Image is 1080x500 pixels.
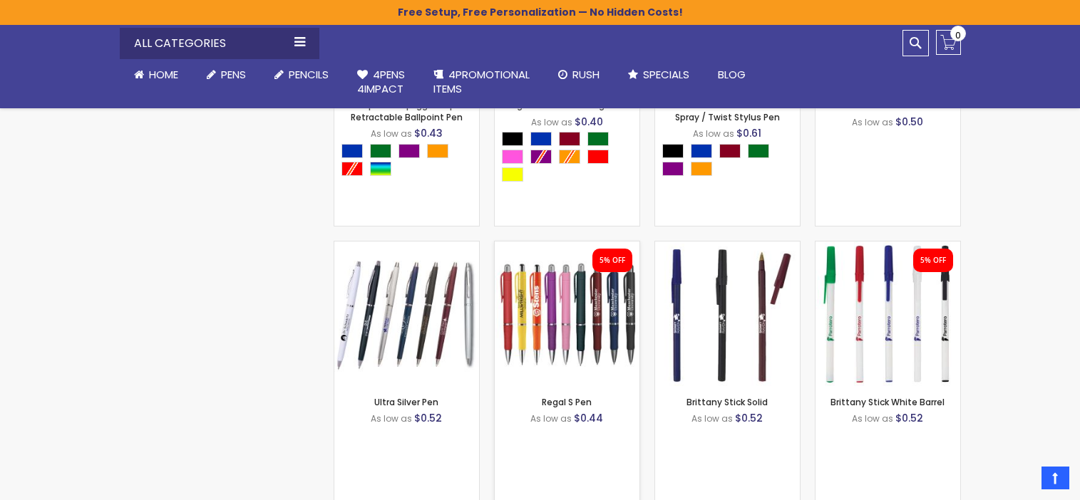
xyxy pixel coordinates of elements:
[502,132,523,146] div: Black
[575,115,603,129] span: $0.40
[816,241,960,386] img: Brittany Stick White Barrel
[852,412,893,425] span: As low as
[343,59,419,105] a: 4Pens4impact
[398,144,420,158] div: Purple
[691,144,712,158] div: Blue
[502,132,639,185] div: Select A Color
[852,116,893,128] span: As low as
[414,411,442,425] span: $0.52
[895,115,923,129] span: $0.50
[816,241,960,253] a: Brittany Stick White Barrel
[572,67,600,82] span: Rush
[341,144,363,158] div: Blue
[414,126,443,140] span: $0.43
[370,144,391,158] div: Green
[544,59,614,90] a: Rush
[719,144,741,158] div: Burgundy
[427,144,448,158] div: Orange
[643,67,689,82] span: Specials
[495,241,639,386] img: Regal S Pen
[542,396,592,408] a: Regal S Pen
[334,241,479,386] img: Ultra Silver Pen
[370,162,391,176] div: Assorted
[718,67,746,82] span: Blog
[667,99,788,123] a: 2 in 1 Antibacterial Med Safe Spray / Twist Stylus Pen
[559,132,580,146] div: Burgundy
[530,132,552,146] div: Blue
[693,127,734,140] span: As low as
[955,28,961,42] span: 0
[341,144,479,179] div: Select A Color
[192,59,260,90] a: Pens
[587,150,609,164] div: Red
[704,59,760,90] a: Blog
[895,411,923,425] span: $0.52
[334,241,479,253] a: Ultra Silver Pen
[351,99,463,123] a: Neptune Squiggle Grip Retractable Ballpoint Pen
[120,59,192,90] a: Home
[574,411,603,425] span: $0.44
[655,241,800,386] img: Brittany Stick Solid
[433,67,530,96] span: 4PROMOTIONAL ITEMS
[120,28,319,59] div: All Categories
[495,241,639,253] a: Regal S Pen
[419,59,544,105] a: 4PROMOTIONALITEMS
[662,144,684,158] div: Black
[374,396,438,408] a: Ultra Silver Pen
[920,256,946,266] div: 5% OFF
[686,396,768,408] a: Brittany Stick Solid
[587,132,609,146] div: Green
[600,256,625,266] div: 5% OFF
[936,30,961,55] a: 0
[371,127,412,140] span: As low as
[502,167,523,182] div: Yellow
[371,412,412,425] span: As low as
[691,412,733,425] span: As low as
[260,59,343,90] a: Pencils
[289,67,329,82] span: Pencils
[149,67,178,82] span: Home
[691,162,712,176] div: Orange
[735,411,763,425] span: $0.52
[614,59,704,90] a: Specials
[530,412,572,425] span: As low as
[221,67,246,82] span: Pens
[830,396,945,408] a: Brittany Stick White Barrel
[1042,467,1069,489] a: Top
[655,241,800,253] a: Brittany Stick Solid
[357,67,405,96] span: 4Pens 4impact
[662,162,684,176] div: Purple
[502,150,523,164] div: Pink
[748,144,769,158] div: Green
[531,116,572,128] span: As low as
[736,126,761,140] span: $0.61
